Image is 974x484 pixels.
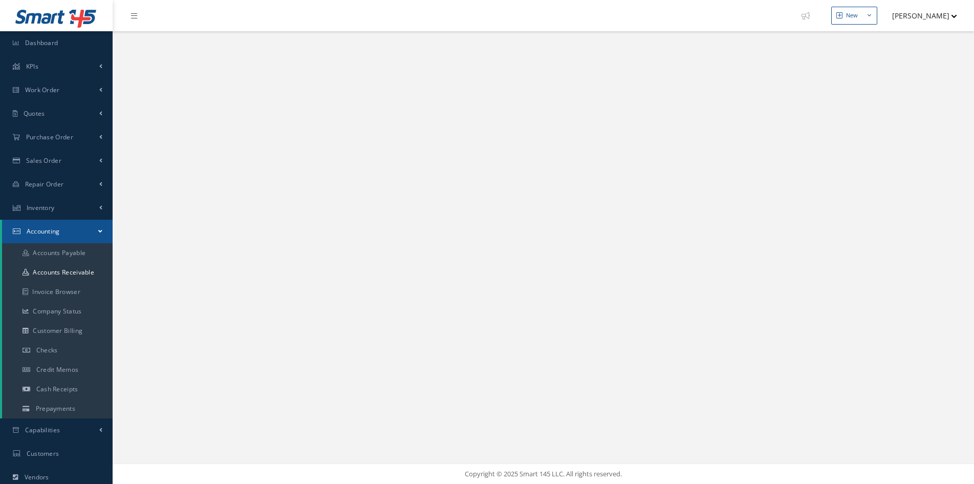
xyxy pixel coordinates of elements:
span: Credit Memos [36,365,79,374]
span: Work Order [25,86,60,94]
a: Checks [2,341,113,360]
a: Cash Receipts [2,380,113,399]
span: Inventory [27,203,55,212]
a: Company Status [2,302,113,321]
a: Accounting [2,220,113,243]
span: Repair Order [25,180,64,188]
span: Sales Order [26,156,61,165]
a: Credit Memos [2,360,113,380]
span: Checks [36,346,58,354]
button: [PERSON_NAME] [882,6,957,26]
a: Prepayments [2,399,113,418]
span: Cash Receipts [36,385,78,393]
span: Prepayments [36,404,75,413]
span: Customers [27,449,59,458]
a: Accounts Payable [2,243,113,263]
a: Accounts Receivable [2,263,113,282]
span: KPIs [26,62,38,71]
a: Invoice Browser [2,282,113,302]
span: Dashboard [25,38,58,47]
span: Vendors [25,473,49,481]
span: Accounting [27,227,60,236]
div: New [846,11,858,20]
a: Customer Billing [2,321,113,341]
button: New [831,7,877,25]
span: Capabilities [25,426,60,434]
div: Copyright © 2025 Smart 145 LLC. All rights reserved. [123,469,964,479]
span: Purchase Order [26,133,73,141]
span: Quotes [24,109,45,118]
